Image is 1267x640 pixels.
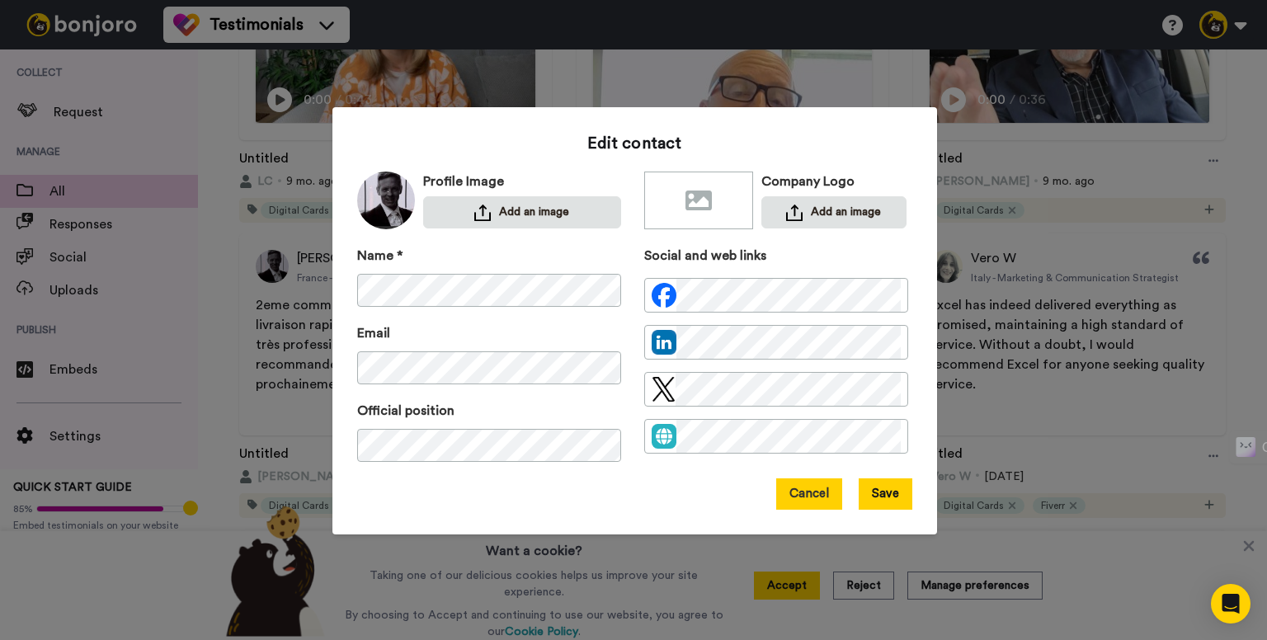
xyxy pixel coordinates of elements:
button: Cancel [776,478,842,510]
img: web.svg [652,424,676,449]
button: Add an image [761,196,907,228]
img: upload.svg [474,205,491,221]
div: Profile Image [423,172,621,191]
div: Open Intercom Messenger [1211,584,1251,624]
h1: Edit contact [587,132,682,155]
img: upload.svg [786,205,803,221]
div: Social and web links [644,246,908,266]
button: Add an image [423,196,621,228]
button: Save [859,478,912,510]
img: twitter-x-black.png [652,377,676,402]
div: Company Logo [761,172,907,191]
img: facebook.svg [652,283,676,308]
img: f70c4366-790f-417d-b6c5-a55a66e3adf7.jpeg [357,172,415,229]
label: Name * [357,246,403,266]
label: Official position [357,401,455,421]
label: Email [357,323,390,343]
img: linked-in.png [652,330,676,355]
